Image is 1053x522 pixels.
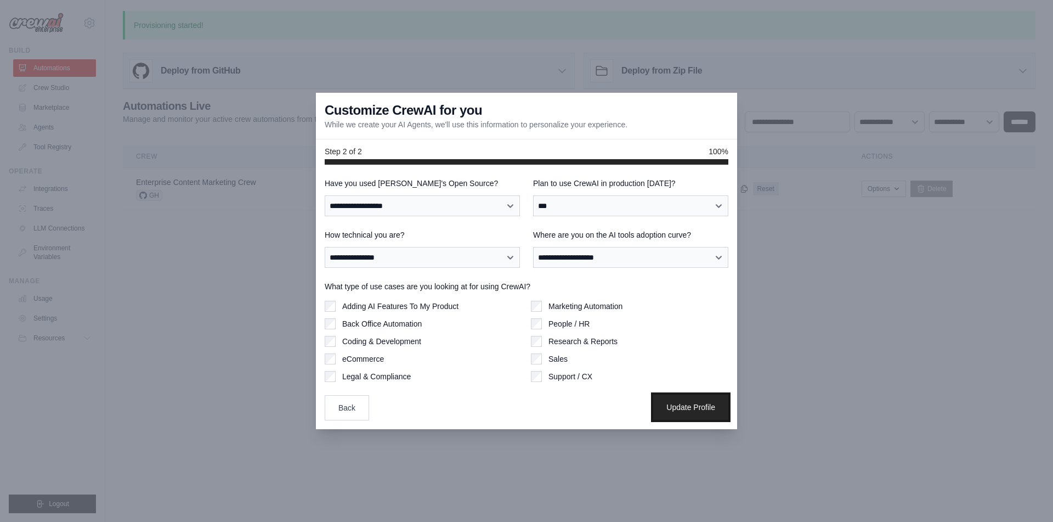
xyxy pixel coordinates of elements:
label: Adding AI Features To My Product [342,301,458,312]
h3: Customize CrewAI for you [325,102,482,119]
label: Have you used [PERSON_NAME]'s Open Source? [325,178,520,189]
label: How technical you are? [325,229,520,240]
label: Where are you on the AI tools adoption curve? [533,229,728,240]
label: People / HR [548,318,590,329]
label: What type of use cases are you looking at for using CrewAI? [325,281,728,292]
label: Research & Reports [548,336,618,347]
span: Step 2 of 2 [325,146,362,157]
span: 100% [709,146,728,157]
button: Back [325,395,369,420]
label: Plan to use CrewAI in production [DATE]? [533,178,728,189]
label: Sales [548,353,568,364]
label: Legal & Compliance [342,371,411,382]
label: Coding & Development [342,336,421,347]
label: Back Office Automation [342,318,422,329]
button: Update Profile [653,395,728,420]
label: Support / CX [548,371,592,382]
label: eCommerce [342,353,384,364]
label: Marketing Automation [548,301,622,312]
p: While we create your AI Agents, we'll use this information to personalize your experience. [325,119,627,130]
